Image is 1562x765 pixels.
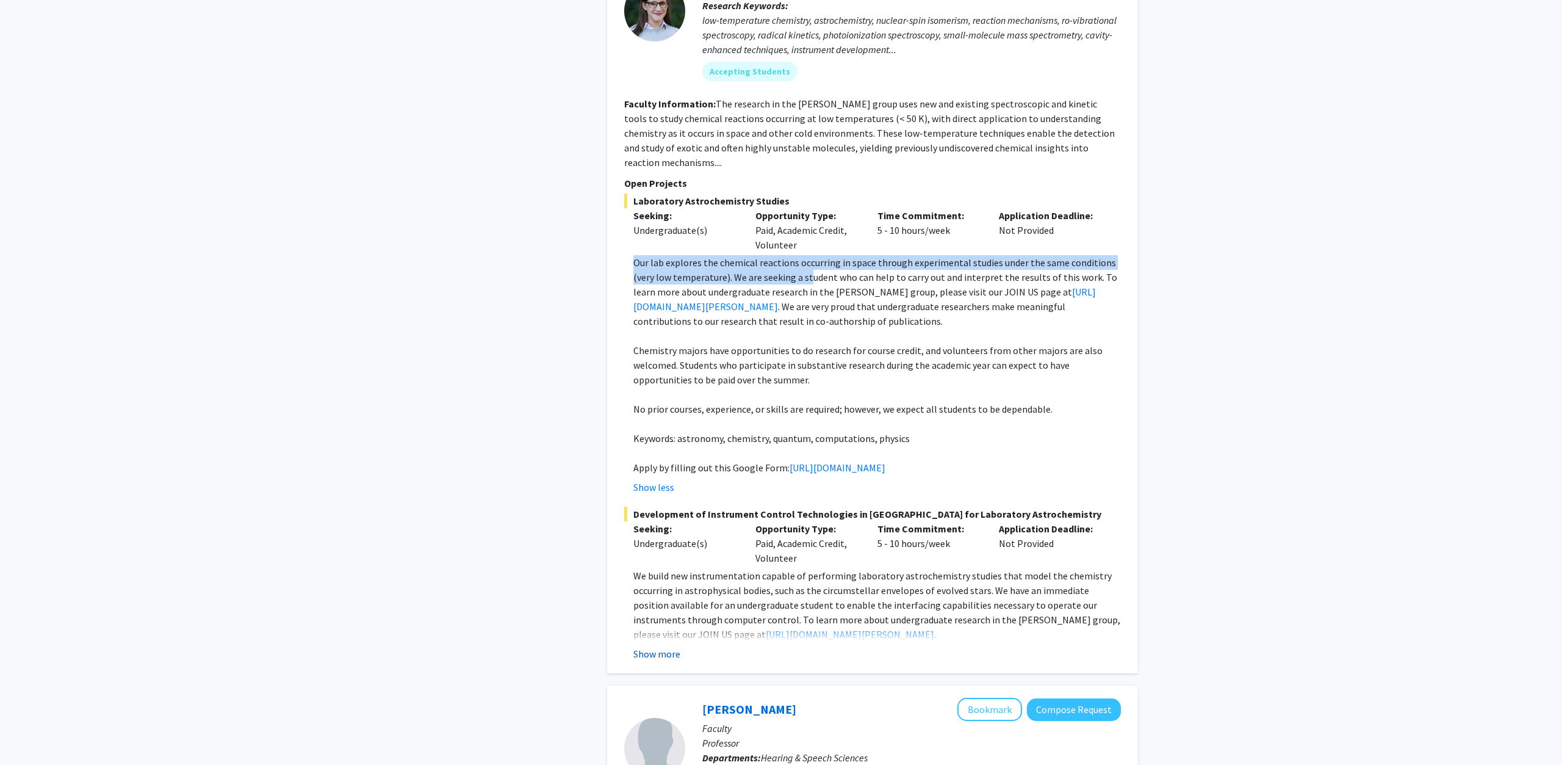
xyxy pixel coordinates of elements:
p: Our lab explores the chemical reactions occurring in space through experimental studies under the... [633,255,1121,328]
p: Faculty [702,721,1121,736]
p: Time Commitment: [877,208,981,223]
div: Undergraduate(s) [633,223,737,237]
p: Seeking: [633,208,737,223]
p: Seeking: [633,521,737,536]
div: 5 - 10 hours/week [868,521,990,565]
div: low-temperature chemistry, astrochemistry, nuclear-spin isomerism, reaction mechanisms, ro-vibrat... [702,13,1121,57]
a: [URL][DOMAIN_NAME][PERSON_NAME] [766,628,934,640]
div: Not Provided [990,521,1112,565]
b: Faculty Information: [624,98,716,110]
div: Not Provided [990,208,1112,252]
p: Open Projects [624,176,1121,190]
a: [PERSON_NAME] [702,702,796,717]
p: Opportunity Type: [755,208,859,223]
p: Apply by filling out this Google Form: [633,460,1121,475]
p: Chemistry majors have opportunities to do research for course credit, and volunteers from other m... [633,343,1121,387]
p: Keywords: astronomy, chemistry, quantum, computations, physics [633,431,1121,446]
span: Development of Instrument Control Technologies in [GEOGRAPHIC_DATA] for Laboratory Astrochemistry [624,507,1121,521]
div: 5 - 10 hours/week [868,208,990,252]
p: Time Commitment: [877,521,981,536]
mat-chip: Accepting Students [702,62,797,81]
a: [URL][DOMAIN_NAME] [790,462,885,474]
p: Application Deadline: [999,208,1103,223]
div: Undergraduate(s) [633,536,737,551]
button: Add Rochelle Newman to Bookmarks [957,698,1022,721]
p: No prior courses, experience, or skills are required; however, we expect all students to be depen... [633,402,1121,416]
p: Professor [702,736,1121,750]
p: Application Deadline: [999,521,1103,536]
p: Opportunity Type: [755,521,859,536]
div: Paid, Academic Credit, Volunteer [746,521,868,565]
b: Departments: [702,752,761,764]
span: Hearing & Speech Sciences [761,752,868,764]
button: Compose Request to Rochelle Newman [1027,698,1121,721]
p: We build new instrumentation capable of performing laboratory astrochemistry studies that model t... [633,568,1121,642]
iframe: Chat [9,710,52,756]
div: Paid, Academic Credit, Volunteer [746,208,868,252]
button: Show less [633,480,674,495]
fg-read-more: The research in the [PERSON_NAME] group uses new and existing spectroscopic and kinetic tools to ... [624,98,1115,169]
span: Laboratory Astrochemistry Studies [624,194,1121,208]
button: Show more [633,647,680,661]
